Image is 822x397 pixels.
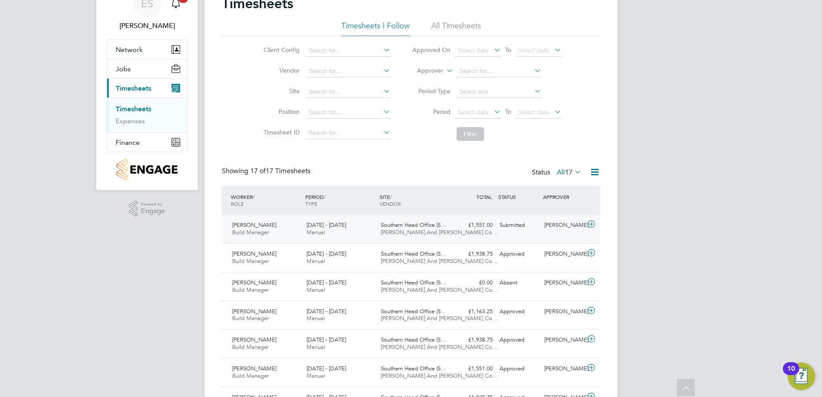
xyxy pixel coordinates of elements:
[116,65,131,73] span: Jobs
[496,189,541,205] div: STATUS
[306,127,390,139] input: Search for...
[261,67,300,74] label: Vendor
[307,279,346,286] span: [DATE] - [DATE]
[541,276,586,290] div: [PERSON_NAME]
[307,286,325,293] span: Manual
[250,167,310,175] span: 17 Timesheets
[261,128,300,136] label: Timesheet ID
[261,108,300,116] label: Position
[307,229,325,236] span: Manual
[476,193,492,200] span: TOTAL
[107,40,187,59] button: Network
[381,315,498,322] span: [PERSON_NAME] And [PERSON_NAME] Co…
[229,189,303,211] div: WORKER
[341,21,410,36] li: Timesheets I Follow
[116,46,143,54] span: Network
[116,117,145,125] a: Expenses
[431,21,481,36] li: All Timesheets
[253,193,255,200] span: /
[380,200,401,207] span: VENDOR
[307,343,325,351] span: Manual
[541,247,586,261] div: [PERSON_NAME]
[306,107,390,119] input: Search for...
[451,247,496,261] div: £1,938.75
[116,84,151,92] span: Timesheets
[381,365,446,372] span: Southern Head Office (S…
[232,250,276,257] span: [PERSON_NAME]
[307,257,325,265] span: Manual
[307,365,346,372] span: [DATE] - [DATE]
[141,201,165,208] span: Powered by
[232,308,276,315] span: [PERSON_NAME]
[565,168,573,177] span: 17
[232,279,276,286] span: [PERSON_NAME]
[518,46,549,54] span: Select date
[117,159,177,180] img: countryside-properties-logo-retina.png
[107,98,187,132] div: Timesheets
[232,229,269,236] span: Build Manager
[377,189,452,211] div: SITE
[458,46,489,54] span: Select date
[381,343,498,351] span: [PERSON_NAME] And [PERSON_NAME] Co…
[116,105,151,113] a: Timesheets
[306,86,390,98] input: Search for...
[412,46,451,54] label: Approved On
[232,365,276,372] span: [PERSON_NAME]
[306,45,390,57] input: Search for...
[451,218,496,232] div: £1,551.00
[381,308,446,315] span: Southern Head Office (S…
[496,276,541,290] div: Absent
[496,247,541,261] div: Approved
[787,369,795,380] div: 10
[303,189,377,211] div: PERIOD
[541,333,586,347] div: [PERSON_NAME]
[232,257,269,265] span: Build Manager
[232,221,276,229] span: [PERSON_NAME]
[307,372,325,379] span: Manual
[232,315,269,322] span: Build Manager
[107,133,187,152] button: Finance
[496,218,541,232] div: Submitted
[307,250,346,257] span: [DATE] - [DATE]
[231,200,244,207] span: ROLE
[307,336,346,343] span: [DATE] - [DATE]
[496,333,541,347] div: Approved
[141,208,165,215] span: Engage
[457,127,484,141] button: Filter
[532,167,583,179] div: Status
[107,21,187,31] span: Erika Soennecken
[129,201,166,217] a: Powered byEngage
[222,167,312,176] div: Showing
[324,193,325,200] span: /
[306,65,390,77] input: Search for...
[261,46,300,54] label: Client Config
[518,108,549,116] span: Select date
[541,362,586,376] div: [PERSON_NAME]
[390,193,392,200] span: /
[381,336,446,343] span: Southern Head Office (S…
[232,372,269,379] span: Build Manager
[451,305,496,319] div: £1,163.25
[232,286,269,293] span: Build Manager
[496,362,541,376] div: Approved
[307,308,346,315] span: [DATE] - [DATE]
[451,362,496,376] div: £1,551.00
[412,87,451,95] label: Period Type
[107,79,187,98] button: Timesheets
[381,286,498,293] span: [PERSON_NAME] And [PERSON_NAME] Co…
[107,159,187,180] a: Go to home page
[457,86,541,98] input: Select one
[381,372,498,379] span: [PERSON_NAME] And [PERSON_NAME] Co…
[496,305,541,319] div: Approved
[541,189,586,205] div: APPROVER
[405,67,443,75] label: Approver
[541,305,586,319] div: [PERSON_NAME]
[503,106,514,117] span: To
[116,138,140,147] span: Finance
[305,200,317,207] span: TYPE
[307,221,346,229] span: [DATE] - [DATE]
[381,221,446,229] span: Southern Head Office (S…
[381,257,498,265] span: [PERSON_NAME] And [PERSON_NAME] Co…
[232,336,276,343] span: [PERSON_NAME]
[107,59,187,78] button: Jobs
